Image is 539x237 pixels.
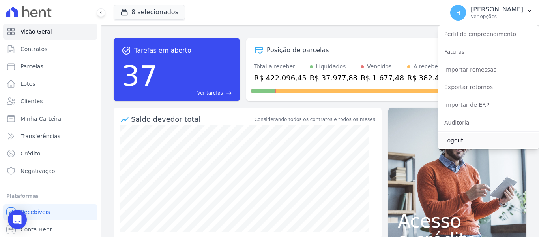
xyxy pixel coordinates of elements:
[21,115,61,123] span: Minha Carteira
[3,76,97,92] a: Lotes
[3,146,97,161] a: Crédito
[3,59,97,74] a: Parcelas
[407,72,460,83] div: R$ 382.441,09
[21,28,52,36] span: Visão Geral
[3,41,97,57] a: Contratos
[414,63,440,71] div: A receber
[122,46,131,55] span: task_alt
[21,45,47,53] span: Contratos
[21,150,41,157] span: Crédito
[310,72,357,83] div: R$ 37.977,88
[367,63,391,71] div: Vencidos
[3,163,97,179] a: Negativação
[316,63,346,71] div: Liquidados
[21,226,52,233] span: Conta Hent
[8,210,27,229] div: Open Intercom Messenger
[21,97,43,105] span: Clientes
[161,89,232,97] a: Ver tarefas east
[21,208,50,216] span: Recebíveis
[6,191,94,201] div: Plataformas
[267,46,329,55] div: Posição de parcelas
[254,63,307,71] div: Total a receber
[361,72,404,83] div: R$ 1.677,48
[438,45,539,59] a: Faturas
[3,24,97,40] a: Visão Geral
[438,133,539,148] a: Logout
[456,10,460,15] span: H
[438,27,539,41] a: Perfil do empreendimento
[21,63,43,70] span: Parcelas
[226,90,232,96] span: east
[3,204,97,220] a: Recebíveis
[471,13,523,20] p: Ver opções
[134,46,191,55] span: Tarefas em aberto
[114,5,185,20] button: 8 selecionados
[255,116,375,123] div: Considerando todos os contratos e todos os meses
[444,2,539,24] button: H [PERSON_NAME] Ver opções
[21,132,60,140] span: Transferências
[21,80,36,88] span: Lotes
[254,72,307,83] div: R$ 422.096,45
[197,89,223,97] span: Ver tarefas
[122,55,158,97] div: 37
[438,63,539,77] a: Importar remessas
[3,111,97,127] a: Minha Carteira
[21,167,55,175] span: Negativação
[438,80,539,94] a: Exportar retornos
[438,98,539,112] a: Importar de ERP
[3,128,97,144] a: Transferências
[3,93,97,109] a: Clientes
[471,6,523,13] p: [PERSON_NAME]
[398,211,517,230] span: Acesso
[131,114,253,125] div: Saldo devedor total
[438,116,539,130] a: Auditoria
